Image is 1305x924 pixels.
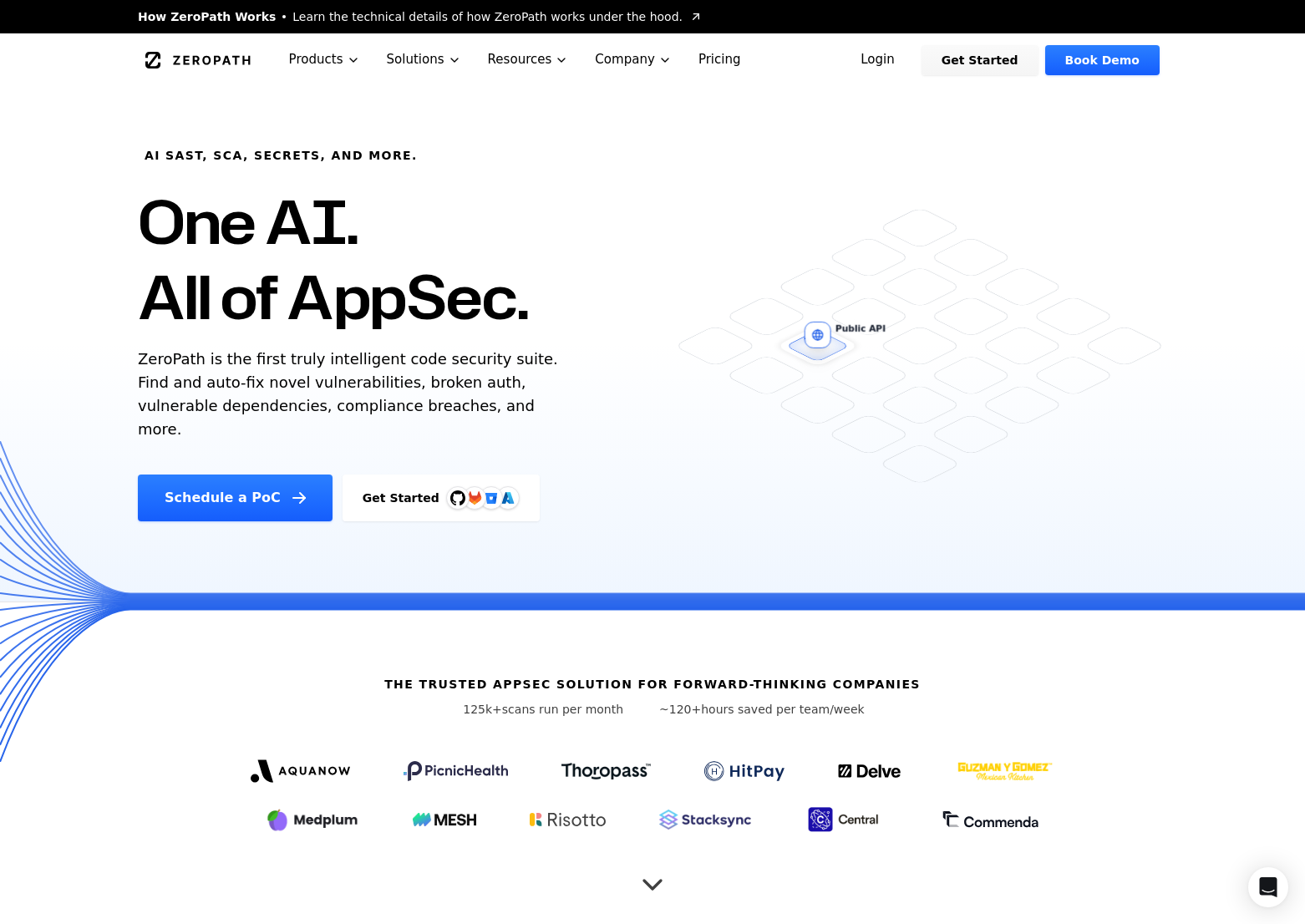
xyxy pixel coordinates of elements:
img: GitLab [458,481,491,515]
a: How ZeroPath WorksLearn the technical details of how ZeroPath works under the hood. [138,8,703,25]
h6: AI SAST, SCA, Secrets, and more. [145,147,418,164]
img: Stacksync [659,810,751,830]
button: Company [581,33,685,86]
p: ZeroPath is the first truly intelligent code security suite. Find and auto-fix novel vulnerabilit... [138,348,566,441]
a: Pricing [685,33,754,86]
div: Open Intercom Messenger [1248,867,1288,907]
img: Mesh [413,813,476,826]
span: How ZeroPath Works [138,8,276,25]
h6: The Trusted AppSec solution for forward-thinking companies [384,676,921,693]
a: Get StartedGitHubGitLabAzure [343,475,540,521]
a: Book Demo [1045,45,1160,75]
a: Login [840,45,915,75]
svg: Bitbucket [482,489,500,507]
button: Solutions [373,33,475,86]
button: Resources [475,33,582,86]
img: Azure [501,491,515,505]
p: hours saved per team/week [659,701,865,718]
span: 125k+ [463,703,502,716]
a: Schedule a PoC [138,475,333,521]
p: scans run per month [440,701,646,718]
img: GitHub [450,490,465,505]
img: Medplum [266,806,359,833]
a: Get Started [922,45,1038,75]
button: Scroll to next section [636,860,669,893]
h1: One AI. All of AppSec. [138,184,528,334]
nav: Global [118,33,1187,86]
img: GYG [956,751,1054,791]
img: Thoropass [561,763,651,779]
span: Learn the technical details of how ZeroPath works under the hood. [292,8,683,25]
button: Products [276,33,373,86]
span: ~120+ [659,703,701,716]
img: Central [805,805,888,835]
